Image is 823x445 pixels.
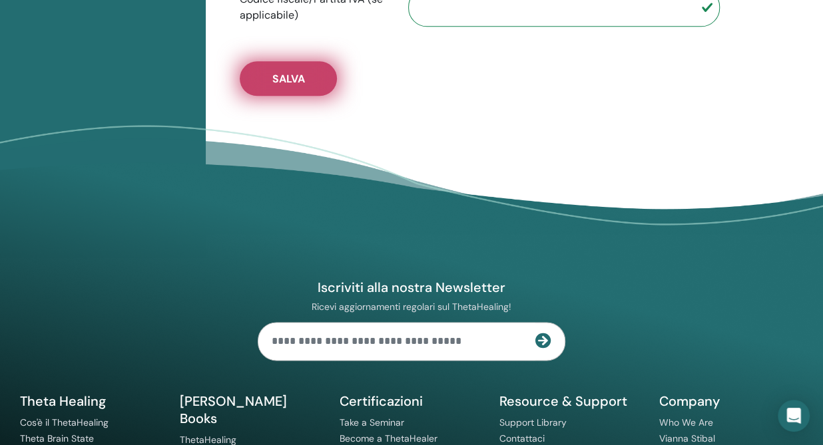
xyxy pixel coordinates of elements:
[659,392,803,410] h5: Company
[499,392,643,410] h5: Resource & Support
[340,392,483,410] h5: Certificazioni
[258,301,565,313] p: Ricevi aggiornamenti regolari sul ThetaHealing!
[20,392,164,410] h5: Theta Healing
[499,432,545,444] a: Contattaci
[240,61,337,96] button: Salva
[258,279,565,296] h4: Iscriviti alla nostra Newsletter
[340,416,404,428] a: Take a Seminar
[659,432,715,444] a: Vianna Stibal
[272,72,305,86] span: Salva
[499,416,567,428] a: Support Library
[340,432,437,444] a: Become a ThetaHealer
[180,392,324,427] h5: [PERSON_NAME] Books
[778,400,810,432] div: Open Intercom Messenger
[20,432,94,444] a: Theta Brain State
[659,416,713,428] a: Who We Are
[20,416,109,428] a: Cos'è il ThetaHealing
